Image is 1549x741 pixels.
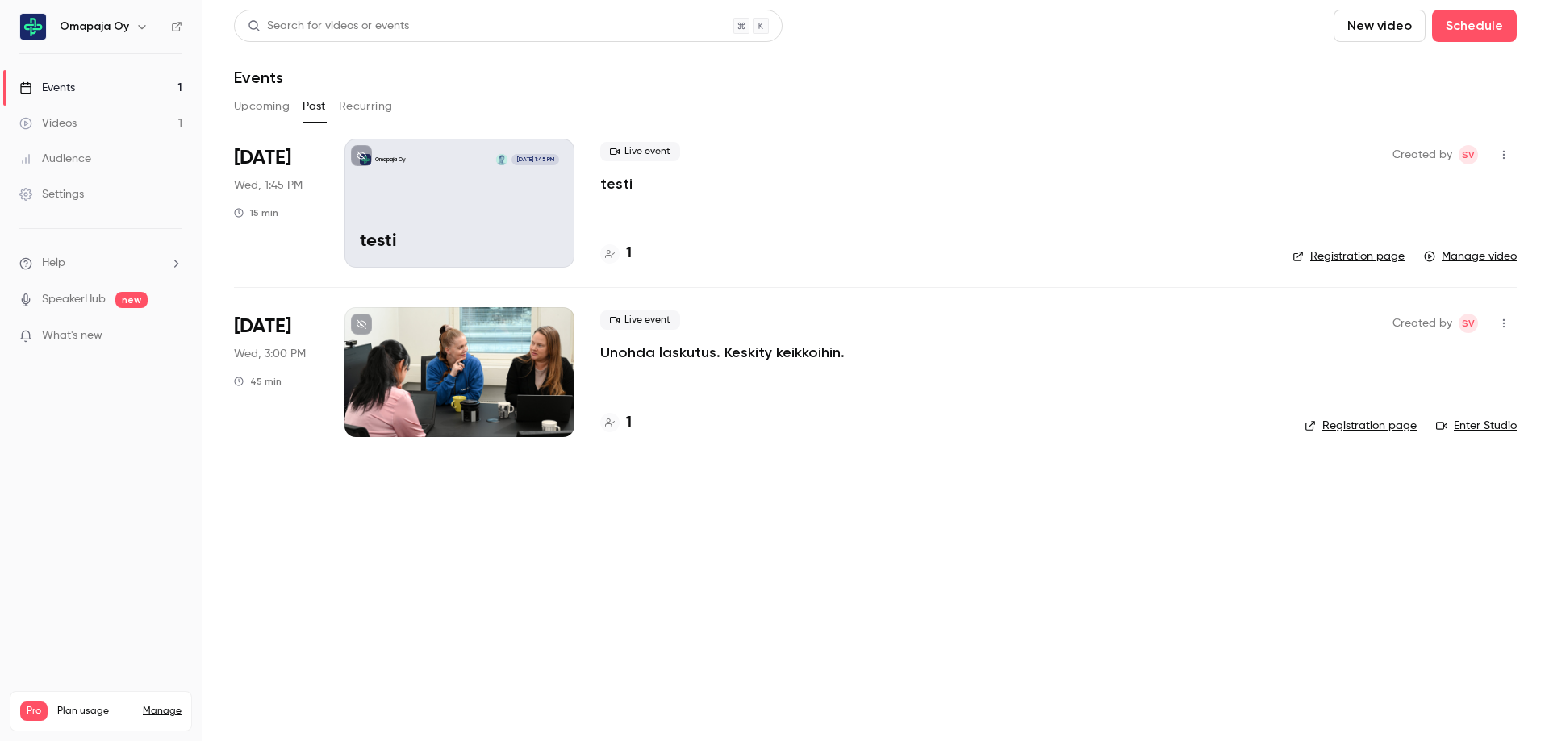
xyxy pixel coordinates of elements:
[1334,10,1426,42] button: New video
[234,68,283,87] h1: Events
[57,705,133,718] span: Plan usage
[496,154,507,165] img: Sampsa Veteläinen
[42,291,106,308] a: SpeakerHub
[1462,145,1475,164] span: SV
[511,154,558,165] span: [DATE] 1:45 PM
[1432,10,1517,42] button: Schedule
[1462,314,1475,333] span: SV
[248,18,409,35] div: Search for videos or events
[600,243,632,264] a: 1
[19,255,182,272] li: help-dropdown-opener
[20,14,46,40] img: Omapaja Oy
[234,375,282,388] div: 45 min
[1292,248,1405,264] a: Registration page
[303,94,326,119] button: Past
[375,156,406,164] p: Omapaja Oy
[1436,418,1517,434] a: Enter Studio
[234,206,278,219] div: 15 min
[600,310,680,330] span: Live event
[1424,248,1517,264] a: Manage video
[19,186,84,202] div: Settings
[42,255,65,272] span: Help
[234,307,319,436] div: Aug 20 Wed, 3:00 PM (Europe/Helsinki)
[19,151,91,167] div: Audience
[115,292,148,308] span: new
[600,343,845,362] a: Unohda laskutus. Keskity keikkoihin.
[19,80,75,96] div: Events
[234,139,319,268] div: Aug 27 Wed, 1:45 PM (Europe/Helsinki)
[1459,314,1478,333] span: Sampsa Veteläinen
[234,314,291,339] span: [DATE]
[1392,314,1452,333] span: Created by
[1392,145,1452,164] span: Created by
[20,701,48,721] span: Pro
[234,94,290,119] button: Upcoming
[626,412,632,434] h4: 1
[42,327,102,344] span: What's new
[163,329,182,343] iframe: Noticeable Trigger
[600,174,633,194] a: testi
[600,412,632,434] a: 1
[60,19,129,35] h6: Omapaja Oy
[1305,418,1417,434] a: Registration page
[234,145,291,171] span: [DATE]
[234,346,306,362] span: Wed, 3:00 PM
[19,115,77,131] div: Videos
[360,231,559,252] p: testi
[1459,145,1478,164] span: Sampsa Veteläinen
[626,243,632,264] h4: 1
[234,177,303,194] span: Wed, 1:45 PM
[143,705,182,718] a: Manage
[344,139,574,268] a: testiOmapaja OySampsa Veteläinen[DATE] 1:45 PMtesti
[339,94,393,119] button: Recurring
[600,142,680,161] span: Live event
